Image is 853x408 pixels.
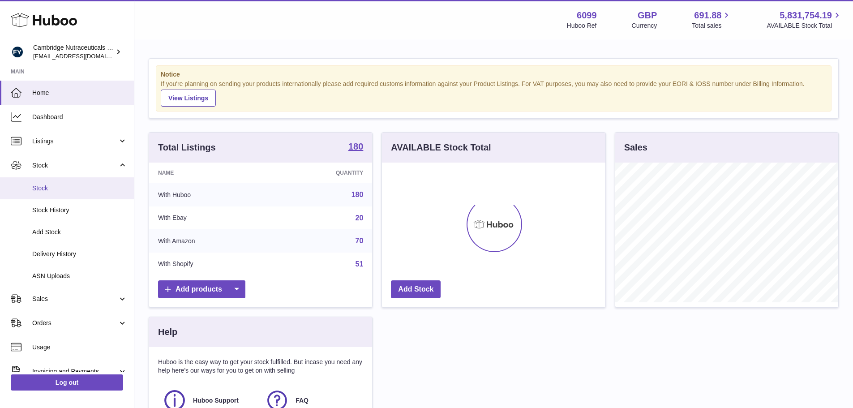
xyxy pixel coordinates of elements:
[32,161,118,170] span: Stock
[32,250,127,258] span: Delivery History
[11,374,123,391] a: Log out
[356,214,364,222] a: 20
[348,142,363,153] a: 180
[11,45,24,59] img: internalAdmin-6099@internal.huboo.com
[351,191,364,198] a: 180
[692,21,732,30] span: Total sales
[161,70,827,79] strong: Notice
[32,343,127,352] span: Usage
[32,228,127,236] span: Add Stock
[158,326,177,338] h3: Help
[32,89,127,97] span: Home
[32,272,127,280] span: ASN Uploads
[271,163,373,183] th: Quantity
[692,9,732,30] a: 691.88 Total sales
[632,21,657,30] div: Currency
[193,396,239,405] span: Huboo Support
[32,367,118,376] span: Invoicing and Payments
[33,43,114,60] div: Cambridge Nutraceuticals Ltd
[391,280,441,299] a: Add Stock
[348,142,363,151] strong: 180
[356,237,364,245] a: 70
[161,90,216,107] a: View Listings
[32,295,118,303] span: Sales
[32,319,118,327] span: Orders
[391,142,491,154] h3: AVAILABLE Stock Total
[149,163,271,183] th: Name
[161,80,827,107] div: If you're planning on sending your products internationally please add required customs informati...
[694,9,721,21] span: 691.88
[356,260,364,268] a: 51
[567,21,597,30] div: Huboo Ref
[149,183,271,206] td: With Huboo
[149,206,271,230] td: With Ebay
[638,9,657,21] strong: GBP
[624,142,647,154] h3: Sales
[149,253,271,276] td: With Shopify
[780,9,832,21] span: 5,831,754.19
[32,137,118,146] span: Listings
[577,9,597,21] strong: 6099
[33,52,132,60] span: [EMAIL_ADDRESS][DOMAIN_NAME]
[767,21,842,30] span: AVAILABLE Stock Total
[158,280,245,299] a: Add products
[158,142,216,154] h3: Total Listings
[32,184,127,193] span: Stock
[32,113,127,121] span: Dashboard
[296,396,309,405] span: FAQ
[32,206,127,215] span: Stock History
[149,229,271,253] td: With Amazon
[158,358,363,375] p: Huboo is the easy way to get your stock fulfilled. But incase you need any help here's our ways f...
[767,9,842,30] a: 5,831,754.19 AVAILABLE Stock Total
